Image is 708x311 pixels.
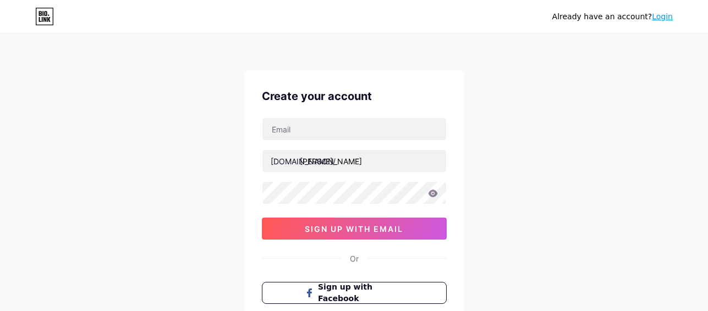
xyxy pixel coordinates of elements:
input: username [262,150,446,172]
div: Already have an account? [552,11,673,23]
a: Login [652,12,673,21]
div: Or [350,253,359,264]
button: sign up with email [262,218,447,240]
span: Sign up with Facebook [318,281,403,304]
div: [DOMAIN_NAME]/ [271,155,336,167]
input: Email [262,118,446,140]
button: Sign up with Facebook [262,282,447,304]
div: Create your account [262,88,447,104]
span: sign up with email [305,224,403,234]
